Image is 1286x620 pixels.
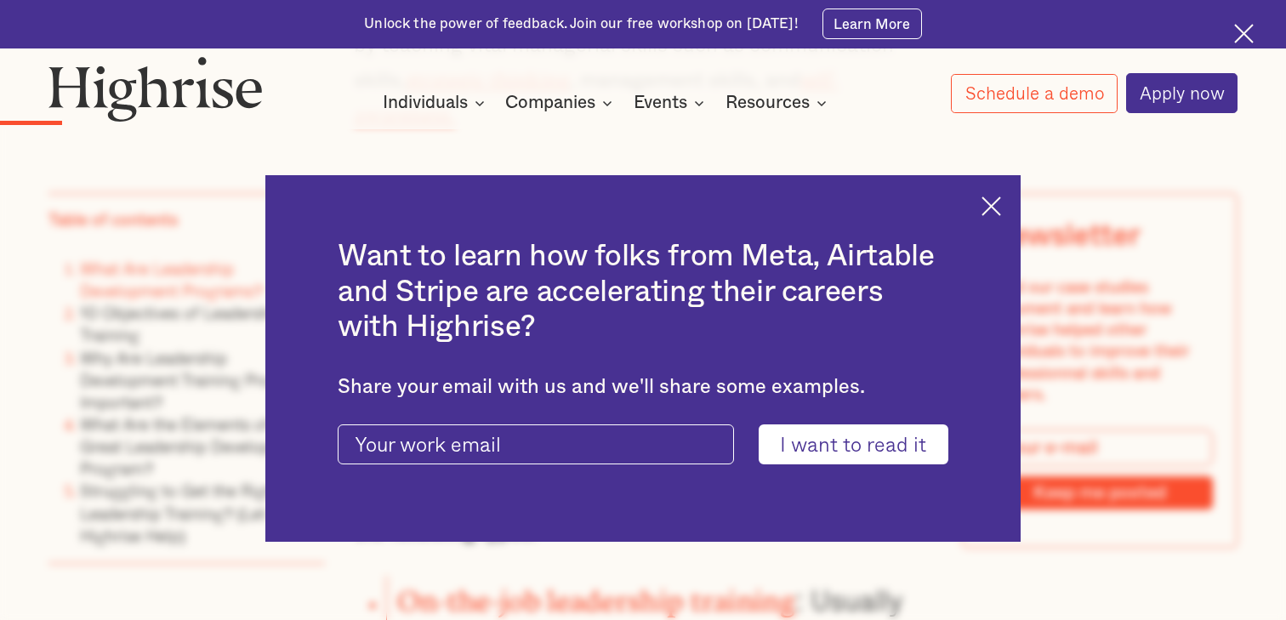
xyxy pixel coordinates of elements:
[338,376,948,400] div: Share your email with us and we'll share some examples.
[951,74,1118,113] a: Schedule a demo
[726,93,810,113] div: Resources
[726,93,832,113] div: Resources
[48,56,264,121] img: Highrise logo
[505,93,617,113] div: Companies
[383,93,490,113] div: Individuals
[338,239,948,344] h2: Want to learn how folks from Meta, Airtable and Stripe are accelerating their careers with Highrise?
[759,424,948,464] input: I want to read it
[338,424,948,464] form: current-ascender-blog-article-modal-form
[364,14,798,33] div: Unlock the power of feedback. Join our free workshop on [DATE]!
[383,93,468,113] div: Individuals
[505,93,595,113] div: Companies
[634,93,709,113] div: Events
[338,424,734,464] input: Your work email
[1126,73,1238,112] a: Apply now
[1234,24,1254,43] img: Cross icon
[634,93,687,113] div: Events
[822,9,922,39] a: Learn More
[982,196,1001,216] img: Cross icon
